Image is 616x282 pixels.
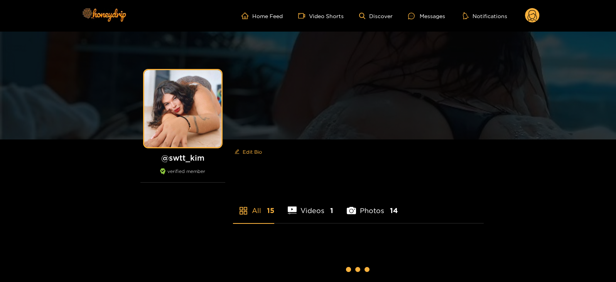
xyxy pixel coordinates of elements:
li: All [233,188,274,223]
span: 14 [390,206,398,215]
div: Messages [408,12,445,20]
span: appstore [239,206,248,215]
div: verified member [140,168,225,183]
a: Video Shorts [298,12,344,19]
a: Home Feed [241,12,283,19]
button: editEdit Bio [233,146,263,158]
a: Discover [359,13,393,19]
span: edit [235,149,240,155]
span: home [241,12,252,19]
h1: @ swtt_kim [140,153,225,163]
span: 15 [267,206,274,215]
li: Videos [288,188,334,223]
span: Edit Bio [243,148,262,156]
li: Photos [347,188,398,223]
button: Notifications [461,12,510,20]
span: video-camera [298,12,309,19]
span: 1 [330,206,333,215]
